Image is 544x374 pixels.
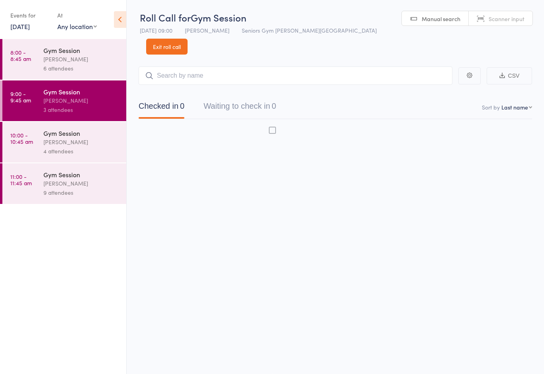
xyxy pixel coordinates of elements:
[43,46,119,55] div: Gym Session
[43,147,119,156] div: 4 attendees
[10,90,31,103] time: 9:00 - 9:45 am
[139,98,184,119] button: Checked in0
[57,22,97,31] div: Any location
[10,22,30,31] a: [DATE]
[43,64,119,73] div: 6 attendees
[482,103,500,111] label: Sort by
[140,26,172,34] span: [DATE] 09:00
[43,96,119,105] div: [PERSON_NAME]
[2,39,126,80] a: 8:00 -8:45 amGym Session[PERSON_NAME]6 attendees
[140,11,191,24] span: Roll Call for
[180,102,184,110] div: 0
[2,122,126,163] a: 10:00 -10:45 amGym Session[PERSON_NAME]4 attendees
[191,11,247,24] span: Gym Session
[43,170,119,179] div: Gym Session
[43,188,119,197] div: 9 attendees
[43,129,119,137] div: Gym Session
[43,55,119,64] div: [PERSON_NAME]
[139,67,452,85] input: Search by name
[57,9,97,22] div: At
[43,87,119,96] div: Gym Session
[272,102,276,110] div: 0
[43,179,119,188] div: [PERSON_NAME]
[146,39,188,55] a: Exit roll call
[489,15,524,23] span: Scanner input
[185,26,229,34] span: [PERSON_NAME]
[10,132,33,145] time: 10:00 - 10:45 am
[10,9,49,22] div: Events for
[242,26,377,34] span: Seniors Gym [PERSON_NAME][GEOGRAPHIC_DATA]
[2,163,126,204] a: 11:00 -11:45 amGym Session[PERSON_NAME]9 attendees
[487,67,532,84] button: CSV
[501,103,528,111] div: Last name
[10,173,32,186] time: 11:00 - 11:45 am
[43,137,119,147] div: [PERSON_NAME]
[2,80,126,121] a: 9:00 -9:45 amGym Session[PERSON_NAME]3 attendees
[43,105,119,114] div: 3 attendees
[10,49,31,62] time: 8:00 - 8:45 am
[422,15,460,23] span: Manual search
[204,98,276,119] button: Waiting to check in0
